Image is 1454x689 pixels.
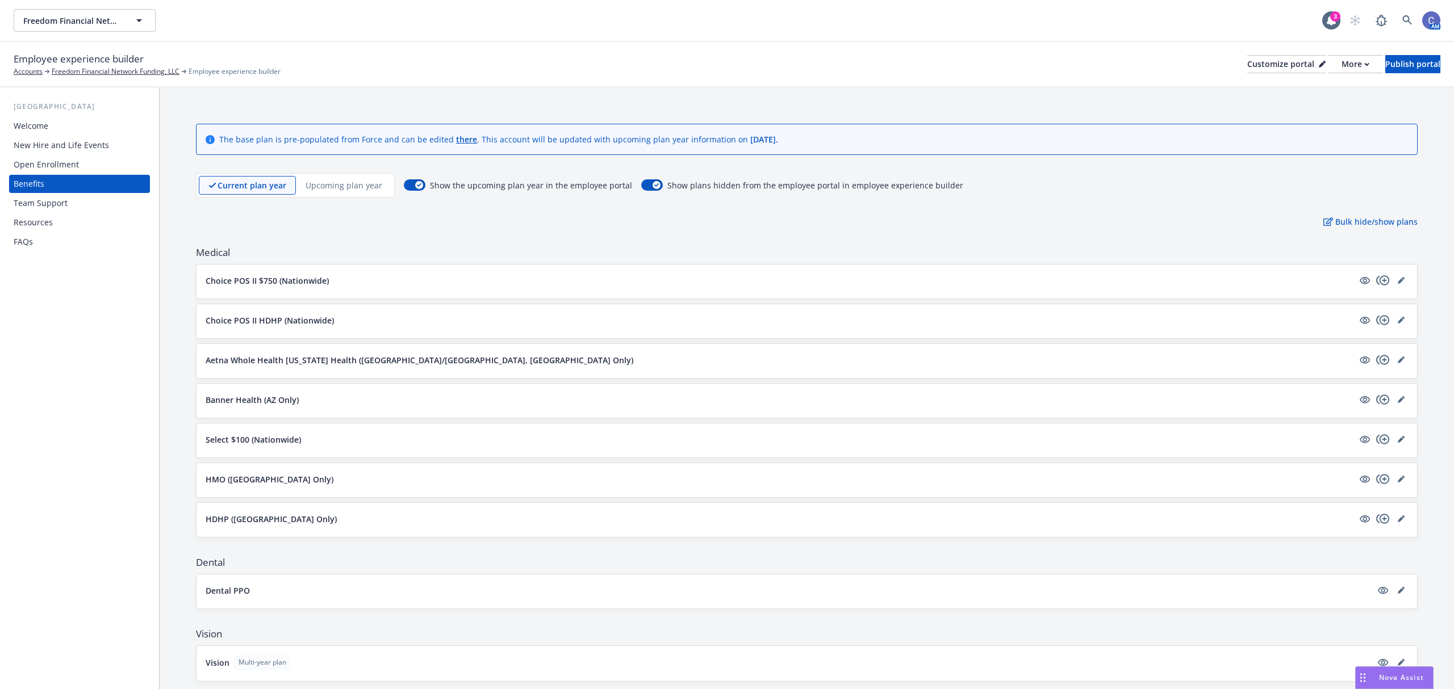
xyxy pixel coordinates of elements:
a: Open Enrollment [9,156,150,174]
a: FAQs [9,233,150,251]
p: Choice POS II $750 (Nationwide) [206,275,329,287]
div: Welcome [14,117,48,135]
a: visible [1358,393,1372,406]
span: Employee experience builder [14,52,144,66]
button: Banner Health (AZ Only) [206,394,1353,406]
div: [GEOGRAPHIC_DATA] [9,101,150,112]
a: Accounts [14,66,43,77]
a: editPencil [1394,472,1408,486]
a: editPencil [1394,393,1408,406]
a: editPencil [1394,432,1408,446]
a: visible [1376,583,1390,597]
button: Select $100 (Nationwide) [206,434,1353,446]
a: copyPlus [1376,393,1390,406]
button: VisionMulti-year plan [206,655,1372,670]
span: Multi-year plan [239,657,286,667]
a: editPencil [1394,313,1408,327]
p: Aetna Whole Health [US_STATE] Health ([GEOGRAPHIC_DATA]/[GEOGRAPHIC_DATA], [GEOGRAPHIC_DATA] Only) [206,354,633,366]
a: Welcome [9,117,150,135]
span: Freedom Financial Network Funding, LLC [23,15,122,27]
span: Vision [196,627,1418,641]
span: Show plans hidden from the employee portal in employee experience builder [667,179,963,191]
button: Publish portal [1385,55,1440,73]
p: HMO ([GEOGRAPHIC_DATA] Only) [206,473,333,485]
a: visible [1358,353,1372,367]
a: editPencil [1394,583,1408,597]
a: Benefits [9,175,150,193]
a: Team Support [9,194,150,212]
a: there [456,134,477,145]
div: Drag to move [1356,667,1370,688]
a: Start snowing [1344,9,1367,32]
p: Vision [206,657,229,669]
a: Freedom Financial Network Funding, LLC [52,66,179,77]
span: [DATE] . [750,134,778,145]
div: Open Enrollment [14,156,79,174]
a: Report a Bug [1370,9,1393,32]
span: . This account will be updated with upcoming plan year information on [477,134,750,145]
a: visible [1358,512,1372,526]
span: Medical [196,246,1418,259]
button: Freedom Financial Network Funding, LLC [14,9,156,32]
p: HDHP ([GEOGRAPHIC_DATA] Only) [206,513,337,525]
span: Dental [196,556,1418,569]
p: Banner Health (AZ Only) [206,394,299,406]
div: Resources [14,213,53,232]
a: editPencil [1394,656,1408,669]
p: Current plan year [218,179,286,191]
a: copyPlus [1376,313,1390,327]
div: Benefits [14,175,44,193]
button: Dental PPO [206,585,1372,596]
p: Dental PPO [206,585,250,596]
div: Customize portal [1247,56,1326,73]
a: copyPlus [1376,274,1390,287]
button: Aetna Whole Health [US_STATE] Health ([GEOGRAPHIC_DATA]/[GEOGRAPHIC_DATA], [GEOGRAPHIC_DATA] Only) [206,354,1353,366]
div: New Hire and Life Events [14,136,109,154]
div: More [1342,56,1369,73]
button: Nova Assist [1355,666,1434,689]
div: 3 [1330,11,1340,22]
a: copyPlus [1376,472,1390,486]
a: editPencil [1394,274,1408,287]
a: visible [1358,313,1372,327]
span: Nova Assist [1379,673,1424,682]
a: visible [1376,656,1390,669]
span: Show the upcoming plan year in the employee portal [430,179,632,191]
a: New Hire and Life Events [9,136,150,154]
p: Select $100 (Nationwide) [206,434,301,446]
button: HMO ([GEOGRAPHIC_DATA] Only) [206,473,1353,485]
span: Employee experience builder [189,66,281,77]
a: visible [1358,432,1372,446]
span: The base plan is pre-populated from Force and can be edited [219,134,456,145]
a: copyPlus [1376,512,1390,526]
div: Team Support [14,194,68,212]
a: visible [1358,472,1372,486]
div: Publish portal [1385,56,1440,73]
a: copyPlus [1376,432,1390,446]
a: Resources [9,213,150,232]
a: editPencil [1394,512,1408,526]
img: photo [1422,11,1440,30]
button: Choice POS II $750 (Nationwide) [206,275,1353,287]
a: copyPlus [1376,353,1390,367]
button: Customize portal [1247,55,1326,73]
a: Search [1396,9,1419,32]
a: editPencil [1394,353,1408,367]
div: FAQs [14,233,33,251]
p: Upcoming plan year [306,179,382,191]
button: More [1328,55,1383,73]
button: HDHP ([GEOGRAPHIC_DATA] Only) [206,513,1353,525]
p: Choice POS II HDHP (Nationwide) [206,314,334,326]
p: Bulk hide/show plans [1323,216,1418,228]
a: visible [1358,274,1372,287]
button: Choice POS II HDHP (Nationwide) [206,314,1353,326]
